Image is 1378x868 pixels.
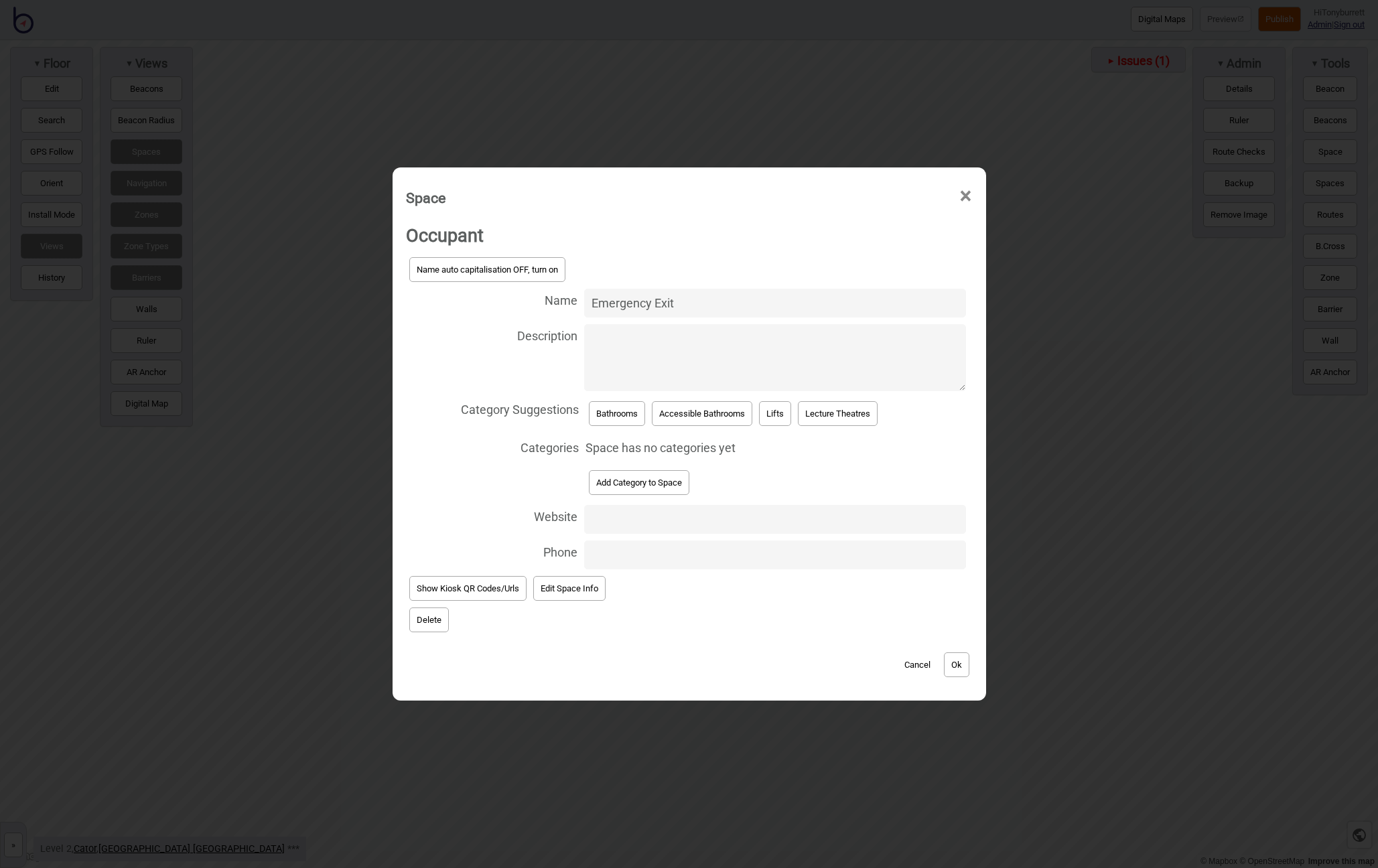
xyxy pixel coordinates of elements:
[409,576,527,601] button: Show Kiosk QR Codes/Urls
[585,436,966,460] div: Space has no categories yet
[959,174,973,218] span: ×
[584,324,966,391] textarea: Description
[409,257,565,282] button: Name auto capitalisation OFF, turn on
[406,537,577,565] span: Phone
[406,285,577,313] span: Name
[898,652,937,677] button: Cancel
[409,607,449,632] button: Delete
[406,433,579,460] span: Categories
[652,401,752,426] button: Accessible Bathrooms
[406,184,445,212] div: Space
[589,470,689,495] button: Add Category to Space
[406,502,577,529] span: Website
[798,401,878,426] button: Lecture Theatres
[406,321,577,348] span: Description
[584,540,966,569] input: Phone
[584,289,966,317] input: Name
[944,652,969,677] button: Ok
[584,505,966,534] input: Website
[406,218,973,254] h2: Occupant
[759,401,791,426] button: Lifts
[533,576,606,601] button: Edit Space Info
[589,401,645,426] button: Bathrooms
[406,394,579,422] span: Category Suggestions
